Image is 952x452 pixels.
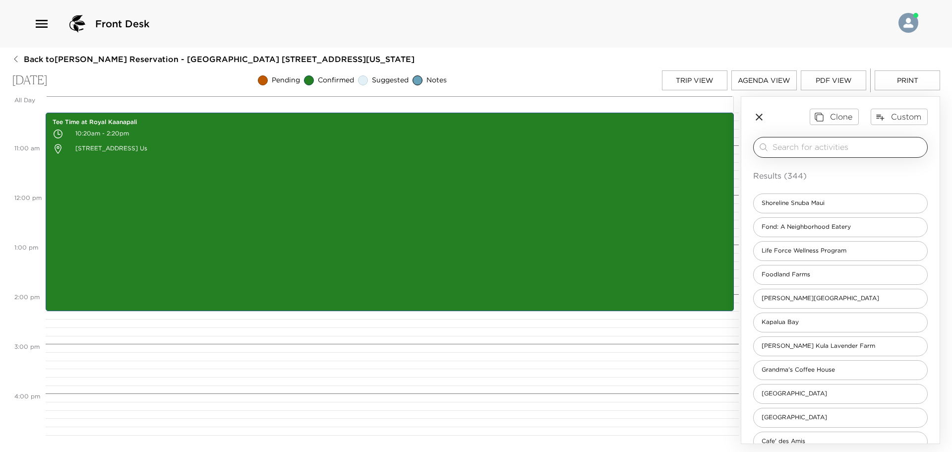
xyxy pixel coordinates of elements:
[810,109,859,125] button: Clone
[753,408,928,428] div: [GEOGRAPHIC_DATA]
[95,17,150,31] span: Front Desk
[372,75,409,85] span: Suggested
[754,318,807,326] span: Kapalua Bay
[753,265,928,285] div: Foodland Farms
[875,70,940,90] button: Print
[898,13,918,33] img: User
[754,389,835,398] span: [GEOGRAPHIC_DATA]
[753,241,928,261] div: Life Force Wellness Program
[426,75,447,85] span: Notes
[753,170,928,182] p: Results (344)
[12,343,42,350] span: 3:00 PM
[731,70,797,90] button: Agenda View
[53,141,727,156] p: [STREET_ADDRESS] Us
[65,12,89,36] img: logo
[662,70,727,90] button: Trip View
[24,54,415,65] span: Back to [PERSON_NAME] Reservation - [GEOGRAPHIC_DATA] [STREET_ADDRESS][US_STATE]
[12,442,42,450] span: 5:00 PM
[12,244,41,251] span: 1:00 PM
[12,194,44,201] span: 12:00 PM
[14,96,43,105] p: All Day
[753,432,928,452] div: Cafe' des Amis
[754,437,813,446] span: Cafe' des Amis
[318,75,354,85] span: Confirmed
[272,75,300,85] span: Pending
[753,217,928,237] div: Fond: A Neighborhood Eatery
[12,293,42,301] span: 2:00 PM
[12,144,42,152] span: 11:00 AM
[753,194,928,213] div: Shoreline Snuba Maui
[871,109,928,125] button: Custom
[46,113,734,311] div: Tee Time at Royal Kaanapali10:20am - 2:20pm[STREET_ADDRESS] Us
[53,127,727,141] p: 10:20am - 2:20pm
[754,342,883,350] span: [PERSON_NAME] Kula Lavender Farm
[754,223,859,231] span: Fond: A Neighborhood Eatery
[753,336,928,356] div: [PERSON_NAME] Kula Lavender Farm
[12,73,48,88] p: [DATE]
[801,70,866,90] button: PDF View
[753,289,928,309] div: [PERSON_NAME][GEOGRAPHIC_DATA]
[773,141,923,153] input: Search for activities
[754,366,843,374] span: Grandma's Coffee House
[753,360,928,380] div: Grandma's Coffee House
[754,294,887,303] span: [PERSON_NAME][GEOGRAPHIC_DATA]
[753,384,928,404] div: [GEOGRAPHIC_DATA]
[754,247,854,255] span: Life Force Wellness Program
[754,413,835,422] span: [GEOGRAPHIC_DATA]
[753,313,928,332] div: Kapalua Bay
[754,199,833,207] span: Shoreline Snuba Maui
[12,54,415,65] button: Back to[PERSON_NAME] Reservation - [GEOGRAPHIC_DATA] [STREET_ADDRESS][US_STATE]
[754,270,818,279] span: Foodland Farms
[12,392,43,400] span: 4:00 PM
[53,118,727,127] p: Tee Time at Royal Kaanapali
